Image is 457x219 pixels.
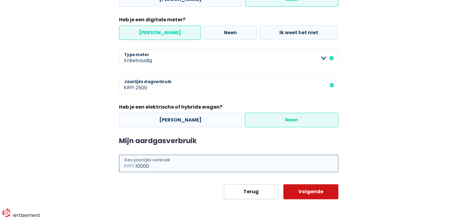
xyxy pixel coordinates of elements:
button: Volgende [283,184,338,199]
h2: Mijn aardgasverbruik [119,137,338,145]
label: Neen [204,25,257,40]
legend: Heb je een digitale meter? [119,16,338,25]
legend: Heb je een elektrische of hybride wagen? [119,103,338,113]
label: [PERSON_NAME] [119,25,201,40]
label: Ik weet het niet [260,25,338,40]
label: [PERSON_NAME] [119,113,242,127]
span: kWh [119,155,136,172]
button: Terug [224,184,279,199]
label: Neen [245,113,338,127]
span: kWh [119,76,136,94]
